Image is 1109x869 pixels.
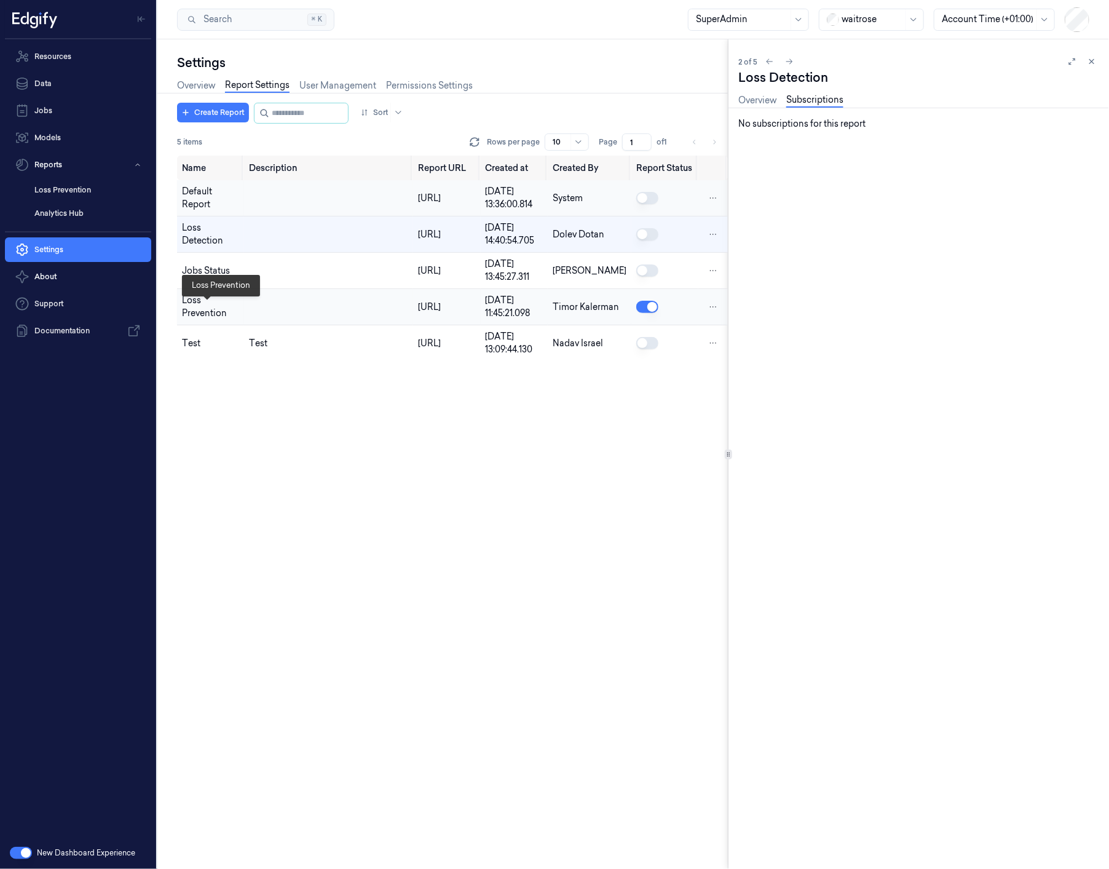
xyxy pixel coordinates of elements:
[553,264,626,277] div: [PERSON_NAME]
[5,125,151,150] a: Models
[132,9,151,29] button: Toggle Navigation
[486,330,543,356] div: [DATE] 13:09:44.130
[486,221,543,247] div: [DATE] 14:40:54.705
[177,156,244,180] th: Name
[553,192,626,205] div: System
[5,153,151,177] button: Reports
[738,117,1099,130] div: No subscriptions for this report
[5,292,151,316] a: Support
[553,301,626,314] div: Timor Kalerman
[418,337,475,350] div: [URL]
[599,137,617,148] span: Page
[182,337,239,350] div: Test
[486,185,543,211] div: [DATE] 13:36:00.814
[486,258,543,284] div: [DATE] 13:45:27.311
[481,156,548,180] th: Created at
[418,192,475,205] div: [URL]
[182,264,239,277] div: Jobs Status
[182,294,239,320] div: Loss Prevention
[299,79,376,92] a: User Management
[177,9,334,31] button: Search⌘K
[25,203,151,224] a: Analytics Hub
[418,228,475,241] div: [URL]
[177,79,215,92] a: Overview
[386,79,473,92] a: Permissions Settings
[182,185,239,211] div: Default Report
[738,57,757,67] span: 2 of 5
[5,237,151,262] a: Settings
[177,54,728,71] div: Settings
[631,156,698,180] th: Report Status
[244,156,413,180] th: Description
[418,264,475,277] div: [URL]
[738,94,776,107] a: Overview
[487,137,540,148] p: Rows per page
[553,228,626,241] div: Dolev Dotan
[738,69,828,86] div: Loss Detection
[249,337,408,350] div: Test
[25,180,151,200] a: Loss Prevention
[786,93,843,108] a: Subscriptions
[5,319,151,343] a: Documentation
[182,221,239,247] div: Loss Detection
[199,13,232,26] span: Search
[5,71,151,96] a: Data
[686,133,723,151] nav: pagination
[177,103,249,122] button: Create Report
[548,156,631,180] th: Created By
[5,264,151,289] button: About
[5,98,151,123] a: Jobs
[413,156,480,180] th: Report URL
[225,79,290,93] a: Report Settings
[418,301,475,314] div: [URL]
[553,337,626,350] div: Nadav Israel
[5,44,151,69] a: Resources
[177,137,202,148] span: 5 items
[657,137,676,148] span: of 1
[486,294,543,320] div: [DATE] 11:45:21.098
